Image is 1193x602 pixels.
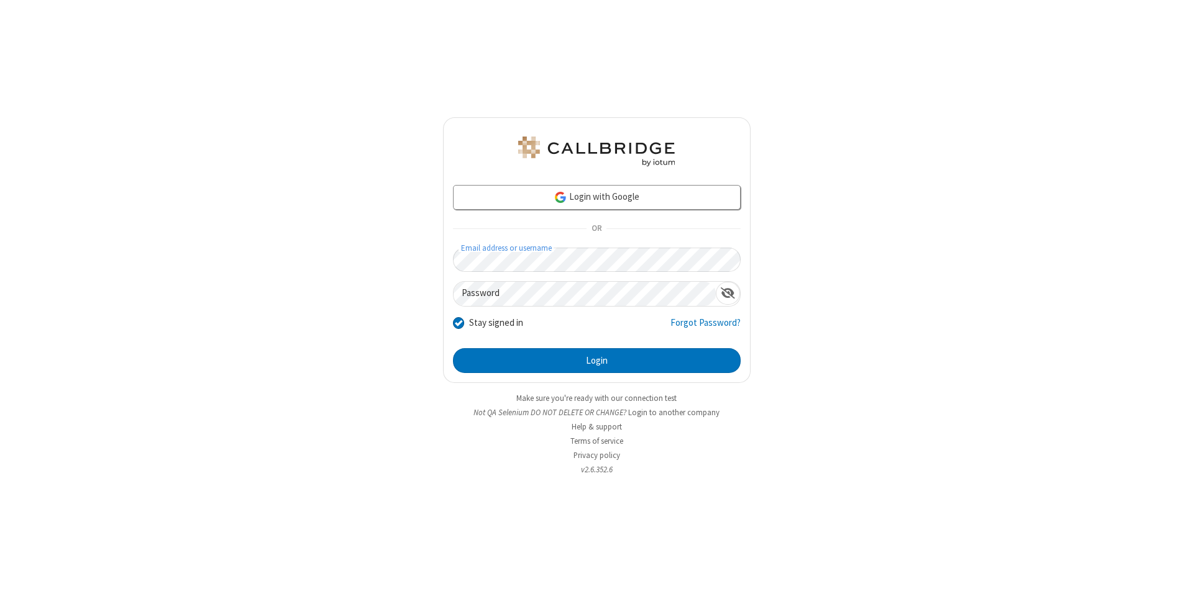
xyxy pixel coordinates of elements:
div: Show password [716,282,740,305]
span: OR [587,220,606,238]
input: Password [454,282,716,306]
label: Stay signed in [469,316,523,330]
a: Forgot Password? [670,316,741,339]
input: Email address or username [453,248,741,272]
li: Not QA Selenium DO NOT DELETE OR CHANGE? [443,407,751,418]
button: Login [453,348,741,373]
a: Help & support [572,421,622,432]
li: v2.6.352.6 [443,464,751,475]
a: Login with Google [453,185,741,210]
img: QA Selenium DO NOT DELETE OR CHANGE [516,137,677,166]
img: google-icon.png [554,191,567,204]
a: Terms of service [570,436,623,446]
a: Make sure you're ready with our connection test [516,393,677,403]
a: Privacy policy [574,450,620,460]
button: Login to another company [628,407,720,418]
